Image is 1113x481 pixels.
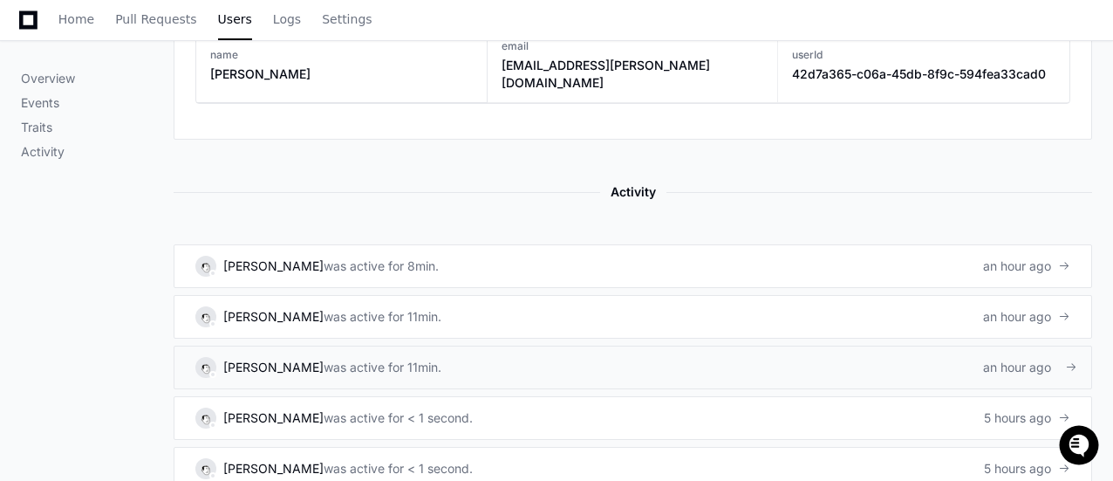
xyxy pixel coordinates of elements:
[324,258,439,275] div: was active for 8min.
[324,409,473,427] div: was active for < 1 second.
[792,48,1046,62] h3: userId
[223,308,324,326] div: [PERSON_NAME]
[322,14,372,24] span: Settings
[1057,423,1104,471] iframe: Open customer support
[218,14,252,24] span: Users
[59,130,286,148] div: Start new chat
[115,14,196,24] span: Pull Requests
[123,182,211,196] a: Powered byPylon
[21,119,174,136] p: Traits
[983,258,1070,275] div: an hour ago
[223,409,324,427] div: [PERSON_NAME]
[174,346,1092,389] a: [PERSON_NAME]was active for 11min.an hour ago
[198,258,215,274] img: 10.svg
[174,295,1092,339] a: [PERSON_NAME]was active for 11min.an hour ago
[273,14,301,24] span: Logs
[983,359,1070,376] div: an hour ago
[21,70,174,87] p: Overview
[17,17,52,52] img: PlayerZero
[297,135,318,156] button: Start new chat
[600,182,666,203] span: Activity
[984,460,1070,478] div: 5 hours ago
[198,460,215,477] img: 10.svg
[223,258,324,275] div: [PERSON_NAME]
[174,396,1092,440] a: [PERSON_NAME]was active for < 1 second.5 hours ago
[198,308,215,325] img: 10.svg
[210,65,311,83] h3: [PERSON_NAME]
[324,308,441,326] div: was active for 11min.
[223,359,324,376] div: [PERSON_NAME]
[792,65,1046,83] h3: 42d7a365-c06a-45db-8f9c-594fea33cad0
[198,409,215,426] img: 10.svg
[59,148,221,161] div: We're available if you need us!
[198,359,215,375] img: 10.svg
[17,70,318,98] div: Welcome
[58,14,94,24] span: Home
[223,460,324,478] div: [PERSON_NAME]
[502,39,764,53] h3: email
[21,143,174,161] p: Activity
[983,308,1070,326] div: an hour ago
[210,48,311,62] h3: name
[174,244,1092,288] a: [PERSON_NAME]was active for 8min.an hour ago
[984,409,1070,427] div: 5 hours ago
[502,57,764,92] h3: [EMAIL_ADDRESS][PERSON_NAME][DOMAIN_NAME]
[324,460,473,478] div: was active for < 1 second.
[17,130,49,161] img: 1736555170064-99ba0984-63c1-480f-8ee9-699278ef63ed
[324,359,441,376] div: was active for 11min.
[174,183,211,196] span: Pylon
[21,94,174,112] p: Events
